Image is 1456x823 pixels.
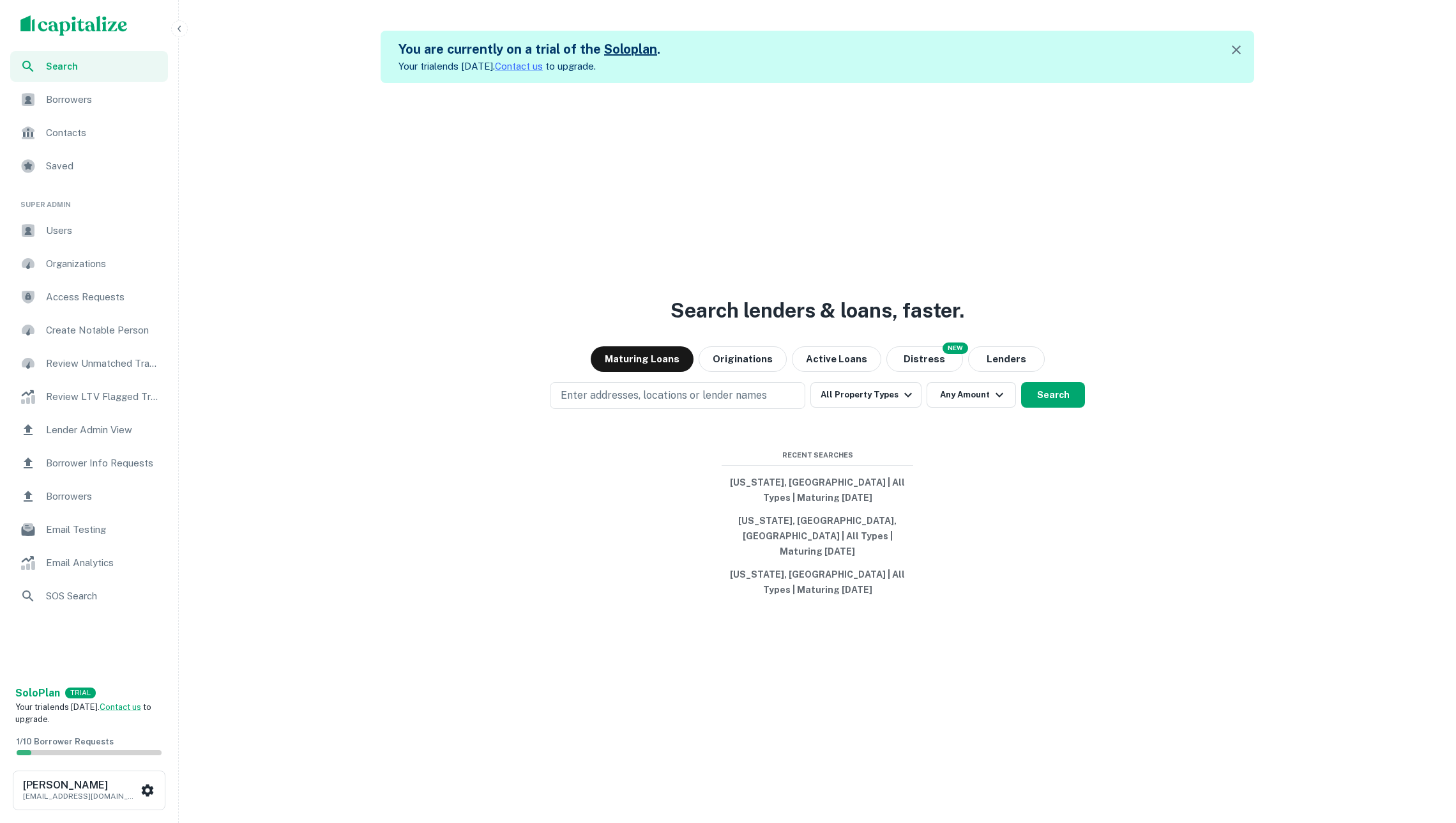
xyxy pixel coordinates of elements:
[398,40,660,59] h5: You are currently on a trial of the .
[722,450,913,461] span: Recent Searches
[10,51,168,82] a: Search
[10,381,168,412] a: Review LTV Flagged Transactions
[10,548,168,578] a: Email Analytics
[15,686,60,701] a: SoloPlan
[10,514,168,545] a: Email Testing
[15,702,151,725] span: Your trial ends [DATE]. to upgrade.
[46,555,160,571] span: Email Analytics
[23,790,138,802] p: [EMAIL_ADDRESS][DOMAIN_NAME]
[671,295,964,326] h3: Search lenders & loans, faster.
[46,158,160,174] span: Saved
[10,282,168,312] a: Access Requests
[1021,382,1085,408] button: Search
[968,346,1045,372] button: Lenders
[13,771,165,810] button: [PERSON_NAME][EMAIL_ADDRESS][DOMAIN_NAME]
[591,346,694,372] button: Maturing Loans
[398,59,660,74] p: Your trial ends [DATE]. to upgrade.
[10,315,168,346] a: Create Notable Person
[46,389,160,404] span: Review LTV Flagged Transactions
[10,481,168,512] a: Borrowers
[23,780,138,790] h6: [PERSON_NAME]
[65,688,96,698] div: TRIAL
[722,509,913,563] button: [US_STATE], [GEOGRAPHIC_DATA], [GEOGRAPHIC_DATA] | All Types | Maturing [DATE]
[46,289,160,305] span: Access Requests
[722,471,913,509] button: [US_STATE], [GEOGRAPHIC_DATA] | All Types | Maturing [DATE]
[46,489,160,504] span: Borrowers
[927,382,1016,408] button: Any Amount
[10,84,168,115] a: Borrowers
[810,382,921,408] button: All Property Types
[561,388,767,403] p: Enter addresses, locations or lender names
[46,256,160,272] span: Organizations
[46,588,160,604] span: SOS Search
[10,348,168,379] a: Review Unmatched Transactions
[722,563,913,601] button: [US_STATE], [GEOGRAPHIC_DATA] | All Types | Maturing [DATE]
[10,581,168,611] a: SOS Search
[10,151,168,181] a: Saved
[886,346,963,372] button: Search distressed loans with lien and other non-mortgage details.
[20,15,128,36] img: capitalize-logo.png
[46,125,160,141] span: Contacts
[46,356,160,371] span: Review Unmatched Transactions
[46,92,160,107] span: Borrowers
[792,346,881,372] button: Active Loans
[46,456,160,471] span: Borrower Info Requests
[15,687,60,699] strong: Solo Plan
[46,422,160,438] span: Lender Admin View
[10,415,168,445] a: Lender Admin View
[100,702,141,712] a: Contact us
[1392,721,1456,782] iframe: Chat Widget
[10,184,168,215] li: Super Admin
[943,342,968,354] div: NEW
[10,448,168,479] a: Borrower Info Requests
[550,382,805,409] button: Enter addresses, locations or lender names
[46,522,160,537] span: Email Testing
[46,223,160,238] span: Users
[495,61,543,72] a: Contact us
[17,737,114,746] span: 1 / 10 Borrower Requests
[10,249,168,279] a: Organizations
[46,59,160,73] span: Search
[10,118,168,148] a: Contacts
[46,323,160,338] span: Create Notable Person
[604,42,657,57] a: Soloplan
[10,215,168,246] a: Users
[699,346,787,372] button: Originations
